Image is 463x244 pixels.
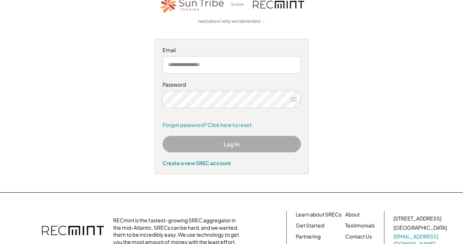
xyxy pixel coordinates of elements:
div: Email [163,47,301,54]
div: [GEOGRAPHIC_DATA] [393,224,447,232]
button: Log In [163,136,301,152]
div: is now [229,1,249,8]
a: Forgot password? Click here to reset. [163,121,301,129]
a: read about why we rebranded → [198,18,265,25]
div: Password [163,81,301,88]
img: recmint-logotype%403x.png [253,1,304,8]
div: Create a new SREC account [163,160,301,166]
a: Contact Us [345,233,372,240]
a: About [345,211,360,218]
a: Testimonials [345,222,375,229]
a: Get Started [296,222,324,229]
a: Partnering [296,233,321,240]
a: Learn about SRECs [296,211,341,218]
div: [STREET_ADDRESS] [393,215,441,222]
img: recmint-logotype%403x.png [42,218,104,244]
